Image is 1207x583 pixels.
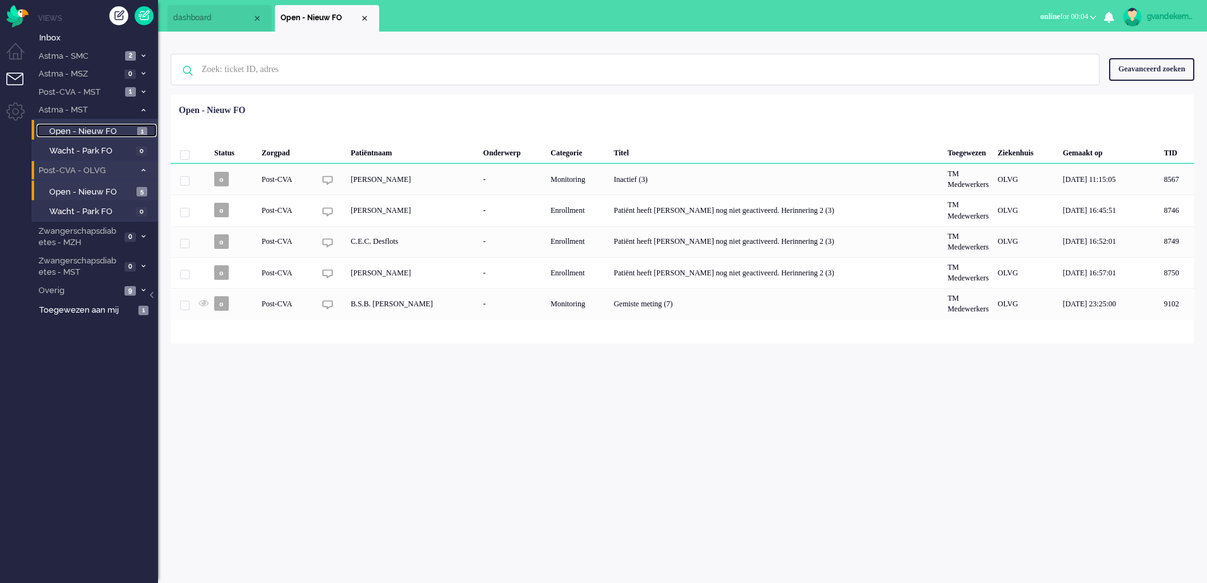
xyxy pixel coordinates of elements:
[943,195,993,225] div: TM Medewerkers
[346,257,479,288] div: [PERSON_NAME]
[214,203,229,217] span: o
[346,226,479,257] div: C.E.C. Desflots
[546,164,609,195] div: Monitoring
[214,172,229,186] span: o
[257,226,315,257] div: Post-CVA
[6,43,35,71] li: Dashboard menu
[1040,12,1060,21] span: online
[322,299,333,310] img: ic_chat_grey.svg
[137,127,147,136] span: 1
[546,257,609,288] div: Enrollment
[1160,257,1194,288] div: 8750
[1123,8,1142,27] img: avatar
[37,143,157,157] a: Wacht - Park FO 0
[214,296,229,311] span: o
[609,138,943,164] div: Titel
[171,226,1194,257] div: 8749
[37,204,157,218] a: Wacht - Park FO 0
[171,195,1194,225] div: 8746
[38,13,158,23] li: Views
[546,288,609,319] div: Monitoring
[37,87,121,99] span: Post-CVA - MST
[993,288,1058,319] div: OLVG
[124,232,136,242] span: 0
[135,6,154,25] a: Quick Ticket
[993,226,1058,257] div: OLVG
[37,124,157,138] a: Open - Nieuw FO 1
[39,304,135,316] span: Toegewezen aan mij
[37,68,121,80] span: Astma - MSZ
[37,255,121,279] span: Zwangerschapsdiabetes - MST
[1033,8,1104,26] button: onlinefor 00:04
[993,257,1058,288] div: OLVG
[6,73,35,101] li: Tickets menu
[479,257,547,288] div: -
[257,257,315,288] div: Post-CVA
[1160,226,1194,257] div: 8749
[1058,288,1160,319] div: [DATE] 23:25:00
[479,226,547,257] div: -
[943,138,993,164] div: Toegewezen
[609,164,943,195] div: Inactief (3)
[1058,195,1160,225] div: [DATE] 16:45:51
[1160,288,1194,319] div: 9102
[479,195,547,225] div: -
[275,5,379,32] li: View
[173,13,252,23] span: dashboard
[109,6,128,25] div: Creëer ticket
[124,69,136,79] span: 0
[1058,257,1160,288] div: [DATE] 16:57:01
[609,257,943,288] div: Patiënt heeft [PERSON_NAME] nog niet geactiveerd. Herinnering 2 (3)
[1160,164,1194,195] div: 8567
[1160,195,1194,225] div: 8746
[322,268,333,279] img: ic_chat_grey.svg
[609,195,943,225] div: Patiënt heeft [PERSON_NAME] nog niet geactiveerd. Herinnering 2 (3)
[171,257,1194,288] div: 8750
[1058,164,1160,195] div: [DATE] 11:15:05
[37,165,135,177] span: Post-CVA - OLVG
[138,306,149,315] span: 1
[346,164,479,195] div: [PERSON_NAME]
[281,13,360,23] span: Open - Nieuw FO
[346,138,479,164] div: Patiëntnaam
[125,87,136,97] span: 1
[124,262,136,272] span: 0
[124,286,136,296] span: 9
[171,288,1194,319] div: 9102
[993,138,1058,164] div: Ziekenhuis
[943,257,993,288] div: TM Medewerkers
[1058,138,1160,164] div: Gemaakt op
[943,164,993,195] div: TM Medewerkers
[214,265,229,280] span: o
[171,54,204,87] img: ic-search-icon.svg
[39,32,158,44] span: Inbox
[943,288,993,319] div: TM Medewerkers
[1058,226,1160,257] div: [DATE] 16:52:01
[6,5,28,27] img: flow_omnibird.svg
[346,195,479,225] div: [PERSON_NAME]
[546,195,609,225] div: Enrollment
[546,138,609,164] div: Categorie
[479,138,547,164] div: Onderwerp
[479,288,547,319] div: -
[49,186,133,198] span: Open - Nieuw FO
[1147,10,1194,23] div: gvandekempe
[167,5,272,32] li: Dashboard
[993,195,1058,225] div: OLVG
[346,288,479,319] div: B.S.B. [PERSON_NAME]
[257,195,315,225] div: Post-CVA
[322,237,333,248] img: ic_chat_grey.svg
[37,51,121,63] span: Astma - SMC
[1040,12,1088,21] span: for 00:04
[136,147,147,156] span: 0
[37,225,121,249] span: Zwangerschapsdiabetes - MZH
[609,288,943,319] div: Gemiste meting (7)
[546,226,609,257] div: Enrollment
[6,102,35,131] li: Admin menu
[1033,4,1104,32] li: onlinefor 00:04
[49,126,134,138] span: Open - Nieuw FO
[257,288,315,319] div: Post-CVA
[322,175,333,186] img: ic_chat_grey.svg
[37,104,135,116] span: Astma - MST
[49,206,133,218] span: Wacht - Park FO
